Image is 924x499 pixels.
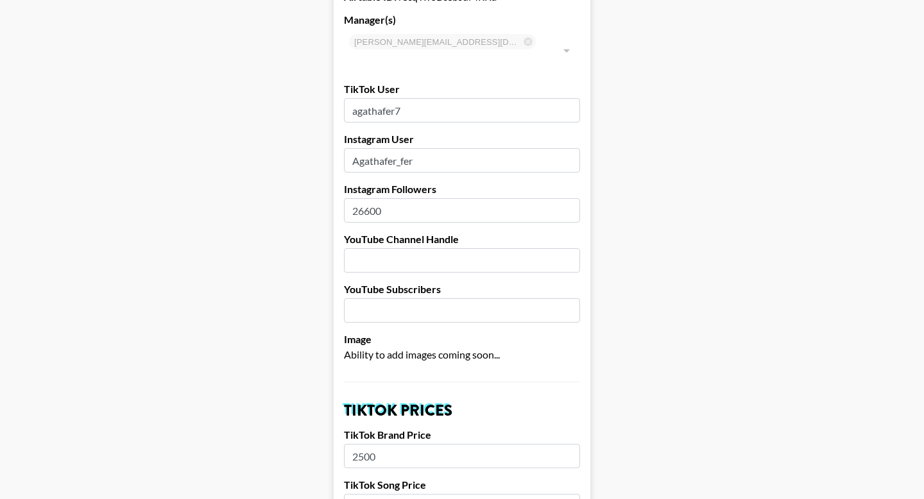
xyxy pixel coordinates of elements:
[344,133,580,146] label: Instagram User
[344,183,580,196] label: Instagram Followers
[344,13,580,26] label: Manager(s)
[344,333,580,346] label: Image
[344,283,580,296] label: YouTube Subscribers
[344,233,580,246] label: YouTube Channel Handle
[344,83,580,96] label: TikTok User
[344,403,580,418] h2: TikTok Prices
[344,478,580,491] label: TikTok Song Price
[344,428,580,441] label: TikTok Brand Price
[344,348,500,360] span: Ability to add images coming soon...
